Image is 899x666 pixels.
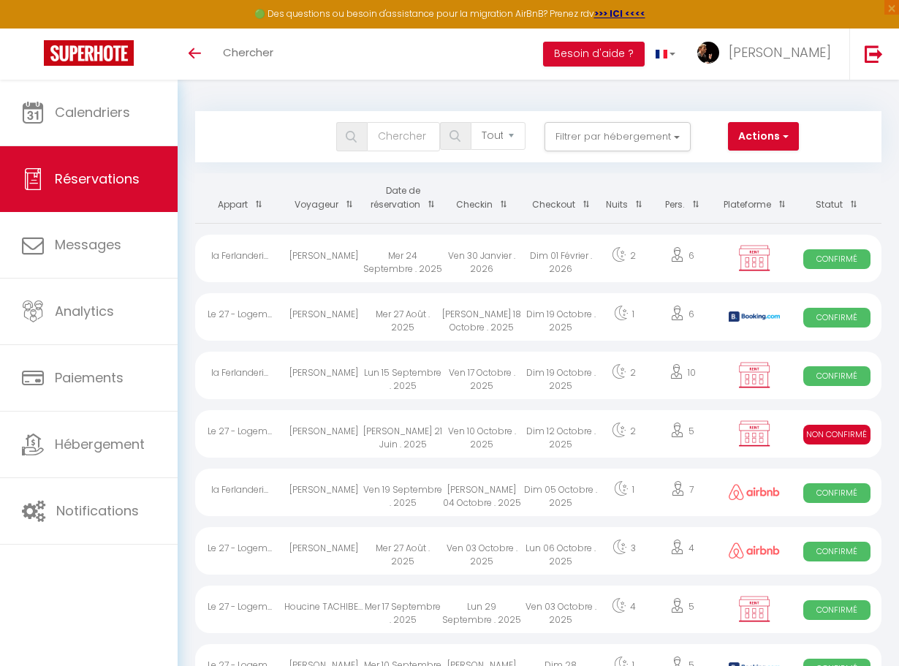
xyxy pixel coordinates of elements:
input: Chercher [367,122,440,151]
span: Messages [55,235,121,254]
th: Sort by rentals [195,173,284,223]
img: logout [865,45,883,63]
th: Sort by nights [600,173,648,223]
span: Hébergement [55,435,145,453]
button: Besoin d'aide ? [543,42,645,67]
th: Sort by booking date [363,173,442,223]
a: >>> ICI <<<< [594,7,645,20]
span: Notifications [56,502,139,520]
span: Chercher [223,45,273,60]
th: Sort by checkin [442,173,521,223]
span: Analytics [55,302,114,320]
button: Actions [728,122,798,151]
span: Paiements [55,368,124,387]
th: Sort by checkout [521,173,600,223]
button: Filtrer par hébergement [545,122,691,151]
img: ... [697,42,719,64]
th: Sort by people [648,173,717,223]
span: Réservations [55,170,140,188]
a: Chercher [212,29,284,80]
th: Sort by guest [284,173,363,223]
img: Super Booking [44,40,134,66]
th: Sort by status [792,173,881,223]
a: ... [PERSON_NAME] [686,29,849,80]
span: Calendriers [55,103,130,121]
th: Sort by channel [717,173,792,223]
span: [PERSON_NAME] [729,43,831,61]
